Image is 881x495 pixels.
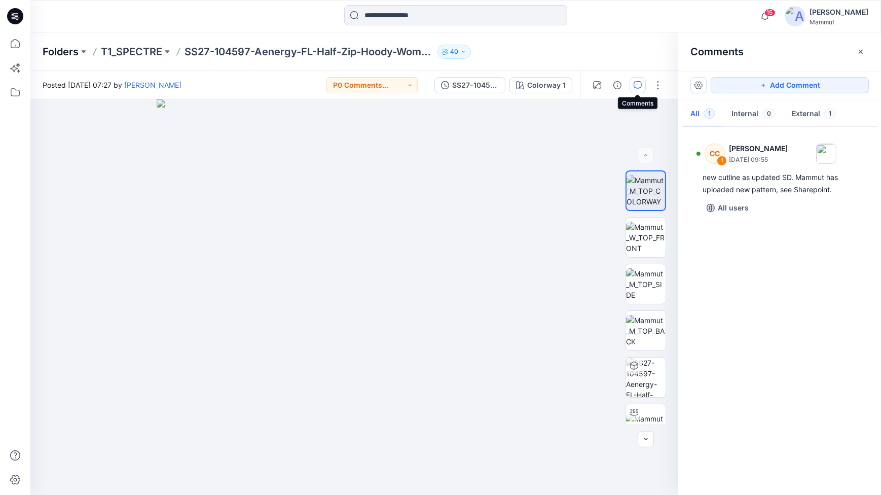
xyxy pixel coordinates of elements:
[509,77,572,93] button: Colorway 1
[784,101,844,127] button: External
[718,202,749,214] p: All users
[682,101,723,127] button: All
[723,101,784,127] button: Internal
[626,268,666,300] img: Mammut_M_TOP_SIDE
[703,200,753,216] button: All users
[626,358,666,397] img: SS27-104597-Aenergy-FL-Half-Zip-Hoody-Women-P0-Mammut Colorway 1
[43,45,79,59] a: Folders
[157,99,552,495] img: eyJhbGciOiJIUzI1NiIsImtpZCI6IjAiLCJzbHQiOiJzZXMiLCJ0eXAiOiJKV1QifQ.eyJkYXRhIjp7InR5cGUiOiJzdG9yYW...
[717,156,727,166] div: 1
[824,109,836,119] span: 1
[690,46,744,58] h2: Comments
[626,413,666,435] img: Mammut_M_TOP_TT
[43,80,181,90] span: Posted [DATE] 07:27 by
[764,9,776,17] span: 15
[450,46,458,57] p: 40
[185,45,433,59] p: SS27-104597-Aenergy-FL-Half-Zip-Hoody-Women-P0-Mammut
[704,109,715,119] span: 1
[124,81,181,89] a: [PERSON_NAME]
[452,80,499,91] div: SS27-104597-Aenergy-FL-Half-Zip-Hoody-Women-P0-Mammut
[627,175,665,207] img: Mammut_M_TOP_COLORWAY
[703,171,857,196] div: new cutline as updated SD. Mammut has uploaded new pattern, see Sharepoint.
[729,143,788,155] p: [PERSON_NAME]
[785,6,805,26] img: avatar
[609,77,626,93] button: Details
[527,80,566,91] div: Colorway 1
[711,77,869,93] button: Add Comment
[101,45,162,59] a: T1_SPECTRE
[626,222,666,254] img: Mammut_W_TOP_FRONT
[810,18,868,26] div: Mammut
[626,315,666,347] img: Mammut_M_TOP_BACK
[810,6,868,18] div: [PERSON_NAME]
[762,109,776,119] span: 0
[729,155,788,165] p: [DATE] 09:55
[437,45,471,59] button: 40
[705,144,725,164] div: CC
[434,77,505,93] button: SS27-104597-Aenergy-FL-Half-Zip-Hoody-Women-P0-Mammut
